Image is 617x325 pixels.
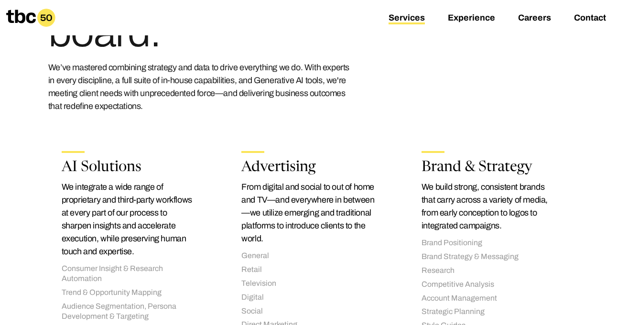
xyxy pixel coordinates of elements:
[62,302,196,322] li: Audience Segmentation, Persona Development & Targeting
[422,161,556,175] h2: Brand & Strategy
[62,264,196,284] li: Consumer Insight & Research Automation
[62,181,196,258] p: We integrate a wide range of proprietary and third-party workflows at every part of our process t...
[389,13,425,24] a: Services
[422,280,556,290] li: Competitive Analysis
[518,13,551,24] a: Careers
[241,161,376,175] h2: Advertising
[422,293,556,303] li: Account Management
[241,279,376,289] li: Television
[241,292,376,303] li: Digital
[422,266,556,276] li: Research
[422,238,556,248] li: Brand Positioning
[62,161,196,175] h2: AI Solutions
[241,181,376,245] p: From digital and social to out of home and TV—and everywhere in between—we utilize emerging and t...
[422,181,556,232] p: We build strong, consistent brands that carry across a variety of media, from early conception to...
[422,307,556,317] li: Strategic Planning
[48,61,354,113] p: We’ve mastered combining strategy and data to drive everything we do. With experts in every disci...
[62,288,196,298] li: Trend & Opportunity Mapping
[574,13,606,24] a: Contact
[422,252,556,262] li: Brand Strategy & Messaging
[448,13,495,24] a: Experience
[241,251,376,261] li: General
[241,306,376,316] li: Social
[241,265,376,275] li: Retail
